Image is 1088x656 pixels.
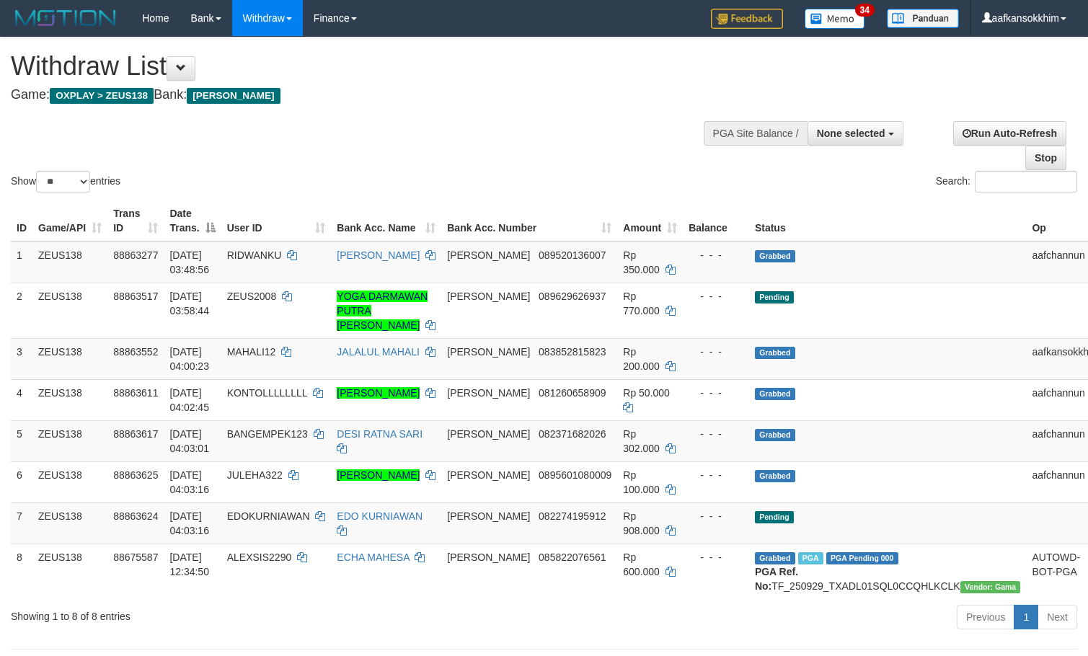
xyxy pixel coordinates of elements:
td: TF_250929_TXADL01SQL0CCQHLKCLK [749,544,1027,599]
span: [PERSON_NAME] [447,510,530,522]
img: Button%20Memo.svg [805,9,865,29]
div: PGA Site Balance / [704,121,808,146]
span: [PERSON_NAME] [447,551,530,563]
th: Amount: activate to sort column ascending [617,200,683,241]
th: Date Trans.: activate to sort column descending [164,200,221,241]
span: 88863625 [113,469,158,481]
span: KONTOLLLLLLLL [227,387,307,399]
td: 7 [11,502,32,544]
span: Grabbed [755,250,795,262]
td: ZEUS138 [32,461,107,502]
span: [PERSON_NAME] [447,387,530,399]
span: Rp 200.000 [623,346,660,372]
td: 2 [11,283,32,338]
a: Previous [957,605,1014,629]
td: 8 [11,544,32,599]
span: Copy 081260658909 to clipboard [539,387,606,399]
td: ZEUS138 [32,544,107,599]
td: ZEUS138 [32,241,107,283]
span: None selected [817,128,885,139]
span: Copy 083852815823 to clipboard [539,346,606,358]
td: ZEUS138 [32,502,107,544]
span: 34 [855,4,875,17]
div: - - - [689,345,743,359]
a: 1 [1014,605,1038,629]
span: Copy 082274195912 to clipboard [539,510,606,522]
span: Copy 085822076561 to clipboard [539,551,606,563]
span: Marked by aafpengsreynich [798,552,823,564]
img: Feedback.jpg [711,9,783,29]
th: Balance [683,200,749,241]
img: MOTION_logo.png [11,7,120,29]
span: Grabbed [755,347,795,359]
button: None selected [808,121,903,146]
span: Copy 089520136007 to clipboard [539,249,606,261]
h4: Game: Bank: [11,88,711,102]
a: Run Auto-Refresh [953,121,1066,146]
span: [PERSON_NAME] [447,291,530,302]
span: Grabbed [755,552,795,564]
a: Next [1038,605,1077,629]
span: Grabbed [755,470,795,482]
span: Copy 082371682026 to clipboard [539,428,606,440]
span: 88863624 [113,510,158,522]
th: Bank Acc. Number: activate to sort column ascending [441,200,617,241]
span: Copy 089629626937 to clipboard [539,291,606,302]
span: [DATE] 04:03:01 [169,428,209,454]
span: Rp 908.000 [623,510,660,536]
th: Game/API: activate to sort column ascending [32,200,107,241]
td: ZEUS138 [32,283,107,338]
div: - - - [689,550,743,564]
div: - - - [689,386,743,400]
span: Pending [755,511,794,523]
span: JULEHA322 [227,469,283,481]
span: ALEXSIS2290 [227,551,292,563]
td: 1 [11,241,32,283]
span: [DATE] 04:00:23 [169,346,209,372]
span: ZEUS2008 [227,291,276,302]
span: [DATE] 04:03:16 [169,469,209,495]
th: Trans ID: activate to sort column ascending [107,200,164,241]
td: 3 [11,338,32,379]
th: Bank Acc. Name: activate to sort column ascending [331,200,441,241]
span: [DATE] 04:02:45 [169,387,209,413]
td: ZEUS138 [32,420,107,461]
span: Vendor URL: https://trx31.1velocity.biz [960,581,1021,593]
span: [DATE] 04:03:16 [169,510,209,536]
a: EDO KURNIAWAN [337,510,423,522]
div: - - - [689,468,743,482]
span: 88675587 [113,551,158,563]
th: ID [11,200,32,241]
th: Status [749,200,1027,241]
span: Rp 350.000 [623,249,660,275]
div: - - - [689,427,743,441]
div: - - - [689,289,743,303]
td: 4 [11,379,32,420]
th: User ID: activate to sort column ascending [221,200,332,241]
span: Rp 100.000 [623,469,660,495]
span: 88863611 [113,387,158,399]
span: Copy 0895601080009 to clipboard [539,469,611,481]
span: [PERSON_NAME] [447,428,530,440]
span: 88863617 [113,428,158,440]
span: 88863517 [113,291,158,302]
select: Showentries [36,171,90,192]
a: DESI RATNA SARI [337,428,423,440]
a: [PERSON_NAME] [337,469,420,481]
a: YOGA DARMAWAN PUTRA [PERSON_NAME] [337,291,428,331]
span: [DATE] 03:58:44 [169,291,209,316]
span: EDOKURNIAWAN [227,510,310,522]
span: Pending [755,291,794,303]
td: ZEUS138 [32,338,107,379]
span: [DATE] 03:48:56 [169,249,209,275]
label: Search: [936,171,1077,192]
h1: Withdraw List [11,52,711,81]
span: [PERSON_NAME] [447,346,530,358]
span: Rp 770.000 [623,291,660,316]
span: [PERSON_NAME] [447,249,530,261]
span: 88863277 [113,249,158,261]
label: Show entries [11,171,120,192]
a: ECHA MAHESA [337,551,409,563]
div: - - - [689,248,743,262]
a: Stop [1025,146,1066,170]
